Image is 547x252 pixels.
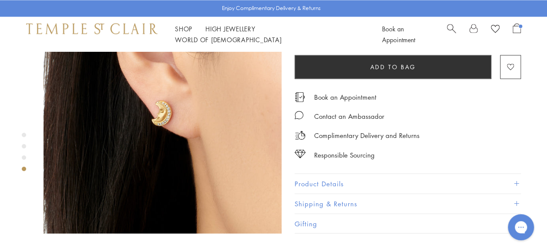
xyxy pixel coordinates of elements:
div: Responsible Sourcing [314,149,375,160]
div: Product gallery navigation [22,131,26,178]
img: icon_sourcing.svg [295,149,305,158]
a: Open Shopping Bag [513,23,521,45]
button: Add to bag [295,54,491,78]
button: Gifting [295,213,521,233]
a: High JewelleryHigh Jewellery [205,24,255,33]
a: Book an Appointment [314,92,376,101]
div: Contact an Ambassador [314,110,384,121]
a: Search [447,23,456,45]
span: Add to bag [370,62,416,71]
a: View Wishlist [491,23,500,36]
a: World of [DEMOGRAPHIC_DATA]World of [DEMOGRAPHIC_DATA] [175,35,282,44]
nav: Main navigation [175,23,362,45]
p: Enjoy Complimentary Delivery & Returns [222,4,321,13]
iframe: Gorgias live chat messenger [503,211,538,243]
img: MessageIcon-01_2.svg [295,110,303,119]
button: Shipping & Returns [295,194,521,213]
p: Complimentary Delivery and Returns [314,130,419,141]
img: Temple St. Clair [26,23,158,34]
button: Product Details [295,174,521,193]
img: icon_appointment.svg [295,91,305,101]
a: Book an Appointment [382,24,415,44]
a: ShopShop [175,24,192,33]
img: icon_delivery.svg [295,130,305,141]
